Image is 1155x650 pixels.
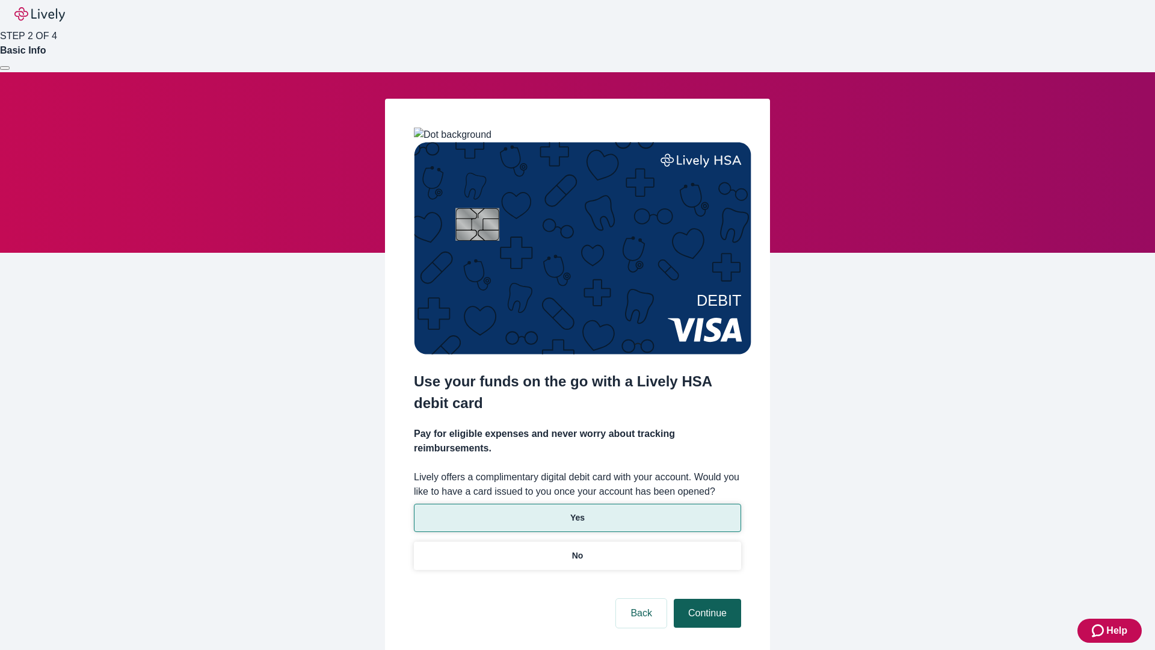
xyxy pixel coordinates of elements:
[1077,619,1142,643] button: Zendesk support iconHelp
[414,371,741,414] h2: Use your funds on the go with a Lively HSA debit card
[1092,624,1106,638] svg: Zendesk support icon
[572,549,584,562] p: No
[414,470,741,499] label: Lively offers a complimentary digital debit card with your account. Would you like to have a card...
[414,504,741,532] button: Yes
[414,542,741,570] button: No
[616,599,667,628] button: Back
[570,512,585,524] p: Yes
[414,427,741,456] h4: Pay for eligible expenses and never worry about tracking reimbursements.
[14,7,65,22] img: Lively
[674,599,741,628] button: Continue
[414,128,491,142] img: Dot background
[1106,624,1127,638] span: Help
[414,142,751,354] img: Debit card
